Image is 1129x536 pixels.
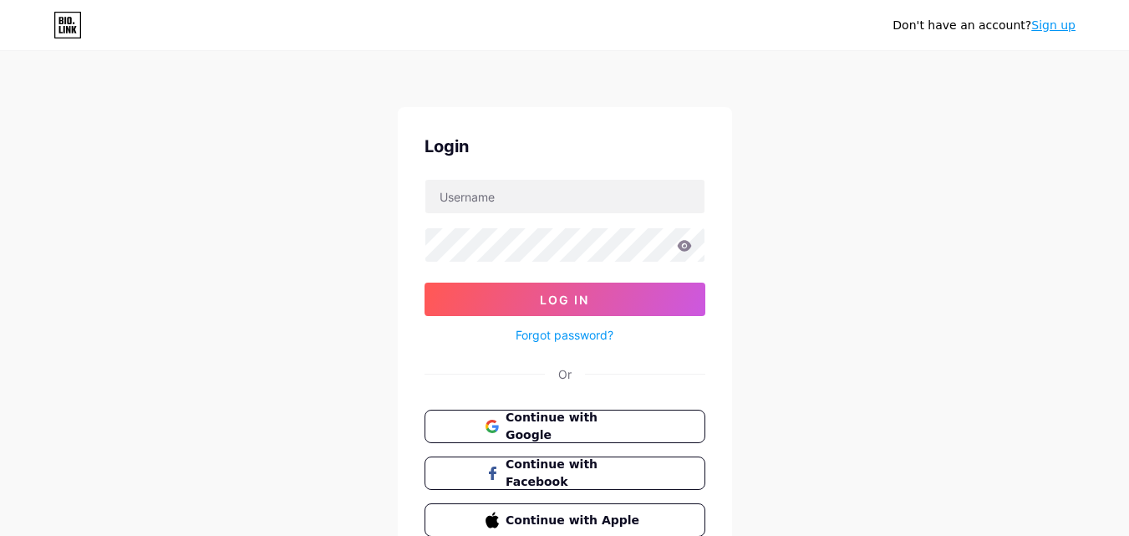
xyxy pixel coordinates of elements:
[540,293,589,307] span: Log In
[425,457,705,490] button: Continue with Facebook
[558,365,572,383] div: Or
[425,283,705,316] button: Log In
[893,17,1076,34] div: Don't have an account?
[506,512,643,529] span: Continue with Apple
[506,409,643,444] span: Continue with Google
[425,410,705,443] button: Continue with Google
[1031,18,1076,32] a: Sign up
[516,326,613,344] a: Forgot password?
[425,180,704,213] input: Username
[506,456,643,491] span: Continue with Facebook
[425,134,705,159] div: Login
